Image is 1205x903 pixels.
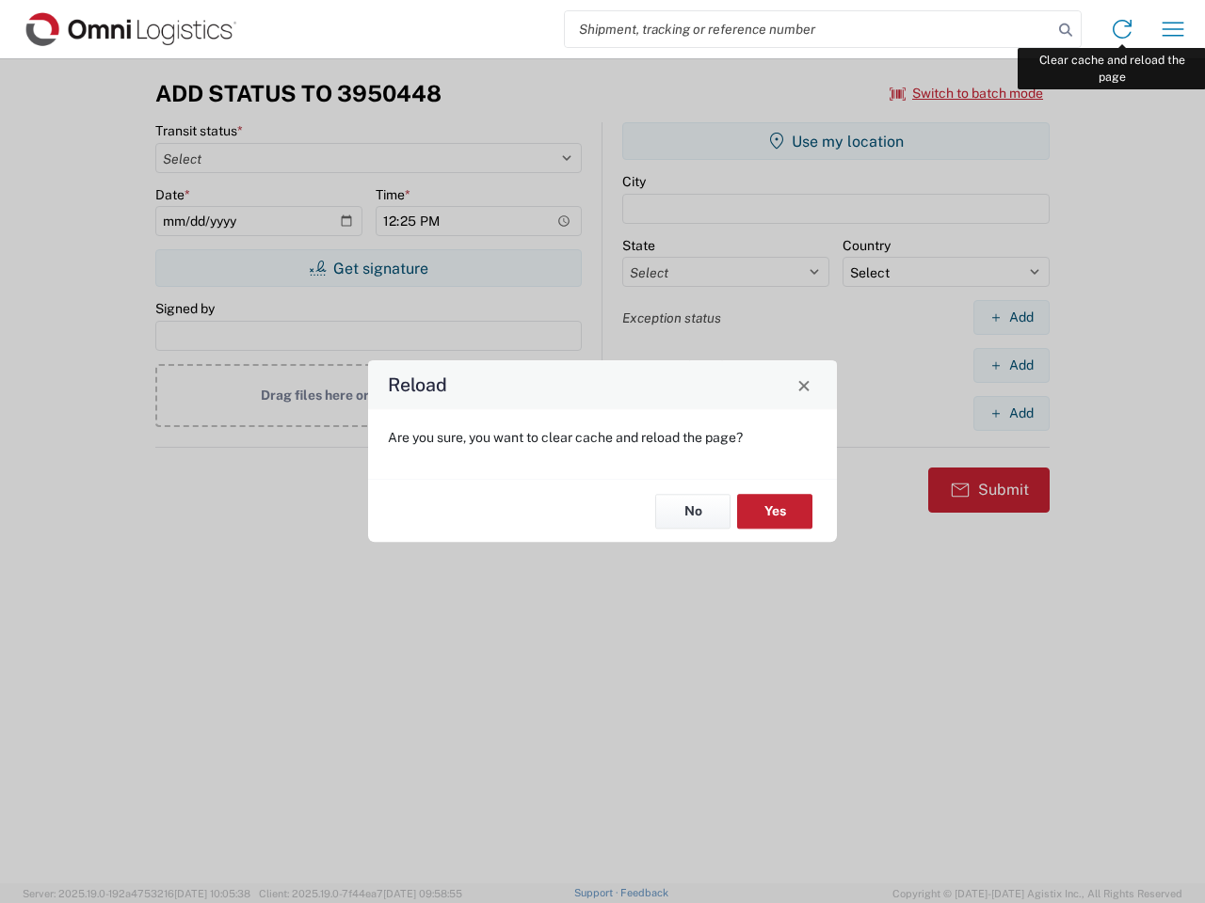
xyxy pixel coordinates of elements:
h4: Reload [388,372,447,399]
p: Are you sure, you want to clear cache and reload the page? [388,429,817,446]
button: Yes [737,494,812,529]
button: Close [791,372,817,398]
button: No [655,494,731,529]
input: Shipment, tracking or reference number [565,11,1052,47]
